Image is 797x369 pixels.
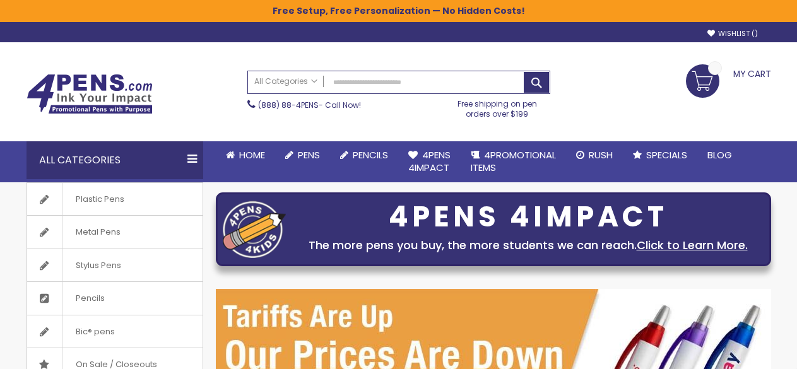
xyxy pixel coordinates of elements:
img: four_pen_logo.png [223,201,286,258]
span: Metal Pens [62,216,133,249]
a: 4PROMOTIONALITEMS [461,141,566,182]
a: 4Pens4impact [398,141,461,182]
a: Rush [566,141,623,169]
a: Home [216,141,275,169]
span: Plastic Pens [62,183,137,216]
span: Stylus Pens [62,249,134,282]
span: Pencils [62,282,117,315]
span: - Call Now! [258,100,361,110]
a: Metal Pens [27,216,203,249]
a: All Categories [248,71,324,92]
span: Home [239,148,265,161]
span: Specials [646,148,687,161]
span: All Categories [254,76,317,86]
img: 4Pens Custom Pens and Promotional Products [27,74,153,114]
a: Pencils [330,141,398,169]
span: Rush [589,148,613,161]
span: Blog [707,148,732,161]
span: Pencils [353,148,388,161]
div: 4PENS 4IMPACT [292,204,764,230]
a: Pens [275,141,330,169]
div: All Categories [27,141,203,179]
a: Stylus Pens [27,249,203,282]
a: Blog [697,141,742,169]
span: Pens [298,148,320,161]
a: Pencils [27,282,203,315]
div: Free shipping on pen orders over $199 [444,94,550,119]
span: 4PROMOTIONAL ITEMS [471,148,556,174]
span: Bic® pens [62,315,127,348]
a: Bic® pens [27,315,203,348]
a: Plastic Pens [27,183,203,216]
a: (888) 88-4PENS [258,100,319,110]
a: Click to Learn More. [637,237,748,253]
a: Specials [623,141,697,169]
span: 4Pens 4impact [408,148,451,174]
div: The more pens you buy, the more students we can reach. [292,237,764,254]
a: Wishlist [707,29,758,38]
